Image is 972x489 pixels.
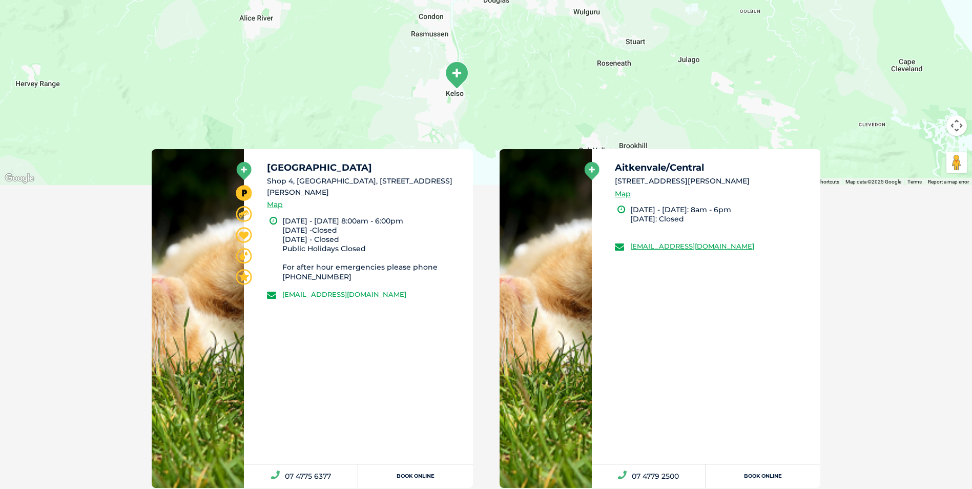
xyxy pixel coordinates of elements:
a: Terms [907,179,922,185]
a: Book Online [706,464,820,488]
span: Map data ©2025 Google [845,179,901,185]
a: 07 4775 6377 [244,464,358,488]
a: Open this area in Google Maps (opens a new window) [3,172,36,185]
button: Drag Pegman onto the map to open Street View [946,152,967,173]
h5: [GEOGRAPHIC_DATA] [267,163,464,172]
a: Map [267,199,283,211]
li: Shop 4, [GEOGRAPHIC_DATA], [STREET_ADDRESS][PERSON_NAME] [267,176,464,198]
li: [DATE] - [DATE] 8:00am - 6:00pm [DATE] -Closed [DATE] - Closed Public Holidays Closed For after h... [282,216,464,281]
button: Search [952,47,962,57]
a: 07 4779 2500 [592,464,706,488]
li: [DATE] - [DATE]: 8am - 6pm [DATE]: Closed [630,205,812,233]
div: Riverway [444,61,469,89]
h5: Aitkenvale/Central [615,163,812,172]
img: Google [3,172,36,185]
a: Book Online [358,464,472,488]
a: Map [615,188,631,200]
button: Map camera controls [946,115,967,136]
a: Report a map error [928,179,969,185]
li: [STREET_ADDRESS][PERSON_NAME] [615,176,812,187]
a: [EMAIL_ADDRESS][DOMAIN_NAME] [630,242,754,250]
a: [EMAIL_ADDRESS][DOMAIN_NAME] [282,290,406,298]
